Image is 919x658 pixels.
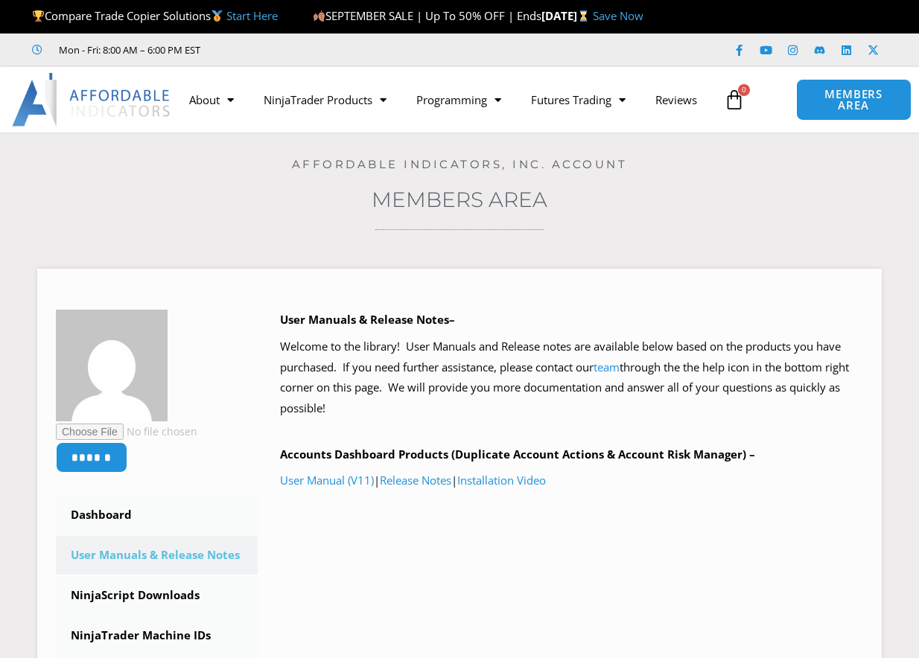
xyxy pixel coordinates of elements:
[221,42,445,57] iframe: Customer reviews powered by Trustpilot
[56,576,258,615] a: NinjaScript Downloads
[280,312,455,327] b: User Manuals & Release Notes–
[796,79,912,121] a: MEMBERS AREA
[812,89,896,111] span: MEMBERS AREA
[702,78,767,121] a: 0
[56,616,258,655] a: NinjaTrader Machine IDs
[292,157,628,171] a: Affordable Indicators, Inc. Account
[249,83,401,117] a: NinjaTrader Products
[55,41,200,59] span: Mon - Fri: 8:00 AM – 6:00 PM EST
[280,447,755,461] b: Accounts Dashboard Products (Duplicate Account Actions & Account Risk Manager) –
[56,310,168,421] img: d3a9283cb67e4051cba5e214917a53461f73f8f631ee358c4a0b8dcae241192e
[226,8,278,23] a: Start Here
[280,336,863,419] p: Welcome to the library! User Manuals and Release notes are available below based on the products ...
[401,83,516,117] a: Programming
[56,496,258,534] a: Dashboard
[738,84,750,96] span: 0
[640,83,712,117] a: Reviews
[516,83,640,117] a: Futures Trading
[56,536,258,575] a: User Manuals & Release Notes
[380,473,451,488] a: Release Notes
[212,10,223,22] img: 🥇
[372,187,547,212] a: Members Area
[33,10,44,22] img: 🏆
[280,470,863,491] p: | |
[314,10,325,22] img: 🍂
[313,8,541,23] span: SEPTEMBER SALE | Up To 50% OFF | Ends
[174,83,249,117] a: About
[174,83,716,117] nav: Menu
[12,73,172,127] img: LogoAI | Affordable Indicators – NinjaTrader
[32,8,278,23] span: Compare Trade Copier Solutions
[457,473,546,488] a: Installation Video
[578,10,589,22] img: ⌛
[541,8,593,23] strong: [DATE]
[594,360,620,374] a: team
[593,8,643,23] a: Save Now
[280,473,374,488] a: User Manual (V11)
